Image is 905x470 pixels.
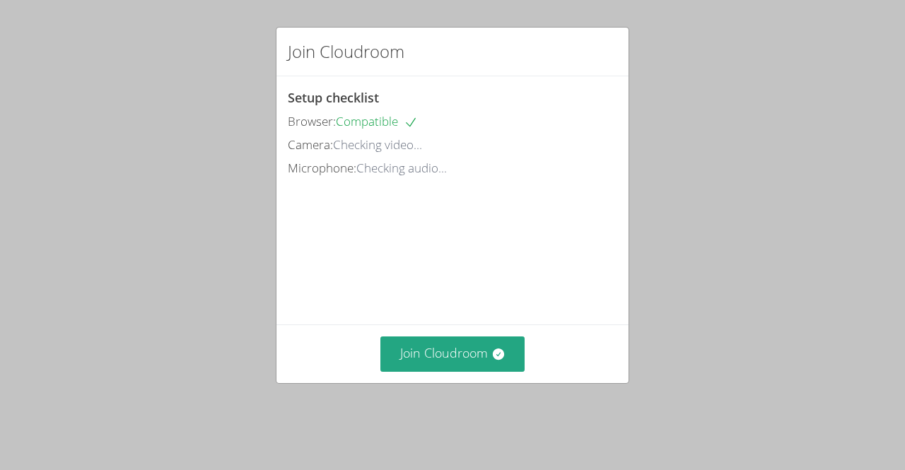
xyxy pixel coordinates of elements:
[333,136,422,153] span: Checking video...
[380,336,525,371] button: Join Cloudroom
[336,113,418,129] span: Compatible
[288,136,333,153] span: Camera:
[356,160,447,176] span: Checking audio...
[288,160,356,176] span: Microphone:
[288,113,336,129] span: Browser:
[288,39,404,64] h2: Join Cloudroom
[288,89,379,106] span: Setup checklist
